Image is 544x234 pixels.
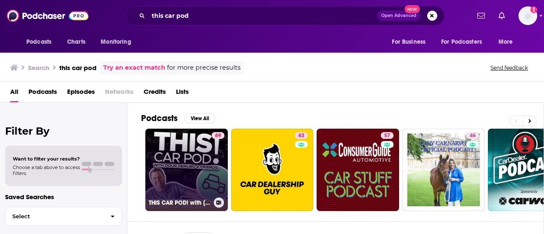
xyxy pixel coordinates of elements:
span: For Business [392,36,425,48]
button: open menu [95,34,142,50]
span: Want to filter your results? [13,156,80,162]
button: open menu [436,34,494,50]
img: User Profile [518,6,537,25]
h2: Podcasts [141,113,178,124]
span: Charts [67,36,85,48]
span: 63 [298,132,304,140]
a: Charts [62,34,91,50]
svg: Add a profile image [530,6,537,13]
button: Open AdvancedNew [377,11,420,21]
p: Saved Searches [5,193,122,201]
a: Show notifications dropdown [495,8,508,23]
a: 57 [317,129,399,211]
button: Show profile menu [518,6,537,25]
img: Podchaser - Follow, Share and Rate Podcasts [7,8,88,24]
h2: Filter By [5,125,122,137]
span: 69 [215,132,221,140]
button: View All [184,113,215,124]
span: Logged in as arogers [518,6,537,25]
span: Monitoring [101,36,131,48]
a: 69 [212,132,224,139]
button: open menu [493,34,524,50]
input: Search podcasts, credits, & more... [148,9,377,23]
span: Podcasts [26,36,51,48]
a: PodcastsView All [141,113,215,124]
a: Podcasts [28,85,57,102]
a: 63 [231,129,314,211]
button: Send feedback [488,64,530,71]
span: New [405,5,420,13]
span: Networks [105,85,133,102]
a: All [10,85,18,102]
h3: this car pod [59,64,96,72]
span: For Podcasters [441,36,482,48]
button: open menu [20,34,62,50]
a: 69THIS CAR POD! with [PERSON_NAME] & Friends! [145,129,228,211]
span: Select [6,214,104,219]
span: 46 [470,132,476,140]
a: 46 [402,129,485,211]
a: Episodes [67,85,95,102]
a: 57 [381,132,394,139]
span: Choose a tab above to access filters. [13,164,80,176]
span: for more precise results [167,63,241,73]
a: 63 [295,132,308,139]
a: Try an exact match [103,63,165,73]
a: Credits [144,85,166,102]
button: Select [5,207,122,226]
a: Show notifications dropdown [474,8,488,23]
a: 46 [466,132,479,139]
h3: Search [28,64,49,72]
button: open menu [386,34,436,50]
span: 57 [384,132,390,140]
a: Lists [176,85,189,102]
span: Open Advanced [381,14,416,18]
span: More [499,36,513,48]
h3: THIS CAR POD! with [PERSON_NAME] & Friends! [149,199,210,206]
div: Search podcasts, credits, & more... [125,6,445,25]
